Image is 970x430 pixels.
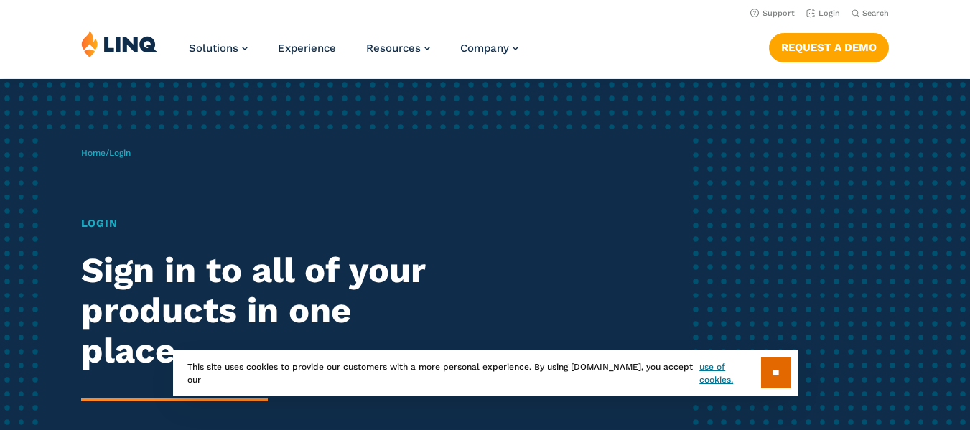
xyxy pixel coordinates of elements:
[81,215,455,232] h1: Login
[750,9,795,18] a: Support
[460,42,509,55] span: Company
[81,30,157,57] img: LINQ | K‑12 Software
[366,42,430,55] a: Resources
[278,42,336,55] a: Experience
[862,9,889,18] span: Search
[81,251,455,371] h2: Sign in to all of your products in one place.
[699,360,760,386] a: use of cookies.
[852,8,889,19] button: Open Search Bar
[366,42,421,55] span: Resources
[81,148,106,158] a: Home
[189,30,518,78] nav: Primary Navigation
[81,148,131,158] span: /
[460,42,518,55] a: Company
[189,42,238,55] span: Solutions
[189,42,248,55] a: Solutions
[769,30,889,62] nav: Button Navigation
[109,148,131,158] span: Login
[173,350,798,396] div: This site uses cookies to provide our customers with a more personal experience. By using [DOMAIN...
[806,9,840,18] a: Login
[769,33,889,62] a: Request a Demo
